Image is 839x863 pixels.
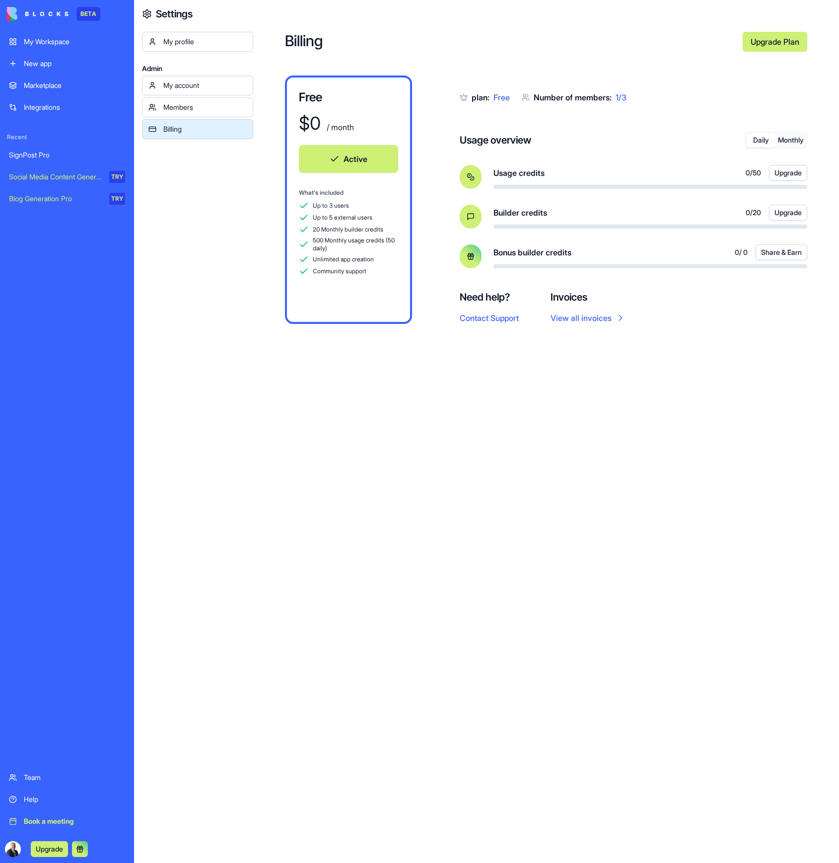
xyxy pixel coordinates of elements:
[756,244,807,260] button: Share & Earn
[769,165,807,181] button: Upgrade
[163,80,247,90] div: My account
[142,76,253,95] a: My account
[163,102,247,112] div: Members
[24,816,125,826] div: Book a meeting
[24,37,125,47] div: My Workspace
[460,312,519,324] button: Contact Support
[313,267,366,275] span: Community support
[746,208,761,218] span: 0 / 20
[735,247,748,257] span: 0 / 0
[24,102,125,112] div: Integrations
[3,768,131,787] a: Team
[76,7,100,21] div: BETA
[163,124,247,134] div: Billing
[743,32,807,52] a: Upgrade Plan
[7,7,100,21] a: BETA
[24,773,125,783] div: Team
[156,7,193,21] h4: Settings
[551,290,626,304] h4: Invoices
[551,312,626,324] a: View all invoices
[109,193,125,205] div: TRY
[9,194,102,204] div: Blog Generation Pro
[3,76,131,95] a: Marketplace
[31,844,68,854] a: Upgrade
[163,37,247,47] div: My profile
[493,167,545,179] span: Usage credits
[299,89,398,105] h3: Free
[24,80,125,90] div: Marketplace
[299,113,321,133] div: $ 0
[299,145,398,173] button: Active
[24,59,125,69] div: New app
[460,133,531,147] h4: Usage overview
[142,32,253,52] a: My profile
[776,133,806,148] button: Monthly
[325,121,354,133] div: / month
[616,92,627,102] span: 1 / 3
[142,119,253,139] a: Billing
[493,207,547,219] span: Builder credits
[313,202,349,210] span: Up to 3 users
[285,76,412,324] a: Free$0 / monthActiveWhat's includedUp to 3 usersUp to 5 external users20 Monthly builder credits5...
[313,226,383,234] span: 20 Monthly builder credits
[3,97,131,117] a: Integrations
[3,32,131,52] a: My Workspace
[3,811,131,831] a: Book a meeting
[460,290,519,304] h4: Need help?
[3,167,131,187] a: Social Media Content GeneratorTRY
[313,214,372,222] span: Up to 5 external users
[299,189,398,197] div: What's included
[3,189,131,209] a: Blog Generation ProTRY
[472,92,489,102] span: plan:
[5,841,21,857] img: ACg8ocLBKVDv-t24ZmSdbx4-sXTpmyPckNZ7SWjA-tiWuwpKsCaFGmO6aA=s96-c
[9,150,125,160] div: SignPost Pro
[313,255,374,263] span: Unlimited app creation
[3,789,131,809] a: Help
[142,97,253,117] a: Members
[31,841,68,857] button: Upgrade
[9,172,102,182] div: Social Media Content Generator
[769,205,807,221] button: Upgrade
[7,7,69,21] img: logo
[3,54,131,74] a: New app
[493,92,510,102] span: Free
[313,236,398,252] span: 500 Monthly usage credits (50 daily)
[109,171,125,183] div: TRY
[285,32,735,52] h2: Billing
[493,246,571,258] span: Bonus builder credits
[534,92,612,102] span: Number of members:
[3,145,131,165] a: SignPost Pro
[142,64,253,74] span: Admin
[746,168,761,178] span: 0 / 50
[746,133,776,148] button: Daily
[24,794,125,804] div: Help
[3,133,131,141] span: Recent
